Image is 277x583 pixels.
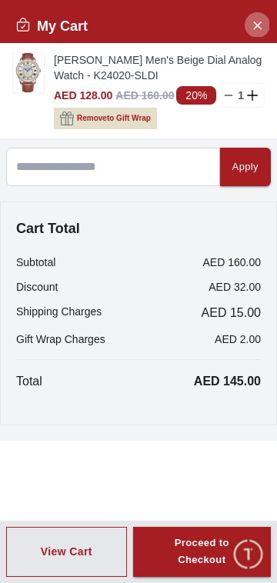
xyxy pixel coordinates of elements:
img: ... [13,53,44,92]
p: AED 160.00 [203,255,262,270]
span: 20% [176,86,216,105]
span: AED 15.00 [202,304,261,322]
p: AED 145.00 [194,372,261,391]
p: Shipping Charges [16,304,102,322]
div: Proceed to Checkout [161,535,243,570]
p: Total [16,372,42,391]
span: Remove to Gift Wrap [77,111,151,126]
p: Discount [16,279,58,295]
button: Apply [220,148,271,186]
a: [PERSON_NAME] Men's Beige Dial Analog Watch - K24020-SLDI [54,52,265,83]
p: 1 [235,88,247,103]
button: Close Account [245,12,269,37]
button: Proceed to Checkout [133,527,271,578]
p: Subtotal [16,255,55,270]
p: Gift Wrap Charges [16,331,105,347]
span: AED 160.00 [115,89,174,102]
p: AED 2.00 [215,331,261,347]
p: AED 32.00 [209,279,261,295]
h4: Cart Total [16,218,261,239]
button: Removeto Gift Wrap [54,108,157,129]
span: AED 128.00 [54,89,112,102]
div: Apply [232,158,259,176]
button: View Cart [6,527,127,578]
h2: My Cart [15,15,88,37]
div: Chat Widget [232,538,265,571]
div: View Cart [41,544,92,559]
